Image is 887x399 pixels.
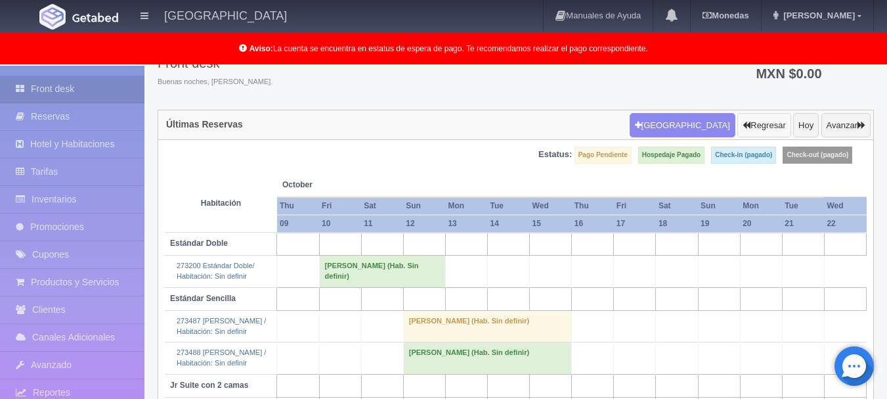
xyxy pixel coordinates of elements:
td: [PERSON_NAME] (Hab. Sin definir) [319,256,445,287]
img: Getabed [72,12,118,22]
b: Estándar Sencilla [170,294,236,303]
th: Sun [403,197,445,215]
a: 273488 [PERSON_NAME] /Habitación: Sin definir [177,348,266,367]
span: [PERSON_NAME] [780,11,855,20]
th: 17 [614,215,656,233]
span: Buenas noches, [PERSON_NAME]. [158,77,272,87]
th: 11 [361,215,403,233]
th: Fri [614,197,656,215]
th: 10 [319,215,361,233]
th: Tue [782,197,824,215]
th: Sat [361,197,403,215]
th: Sun [698,197,740,215]
th: Sat [656,197,698,215]
button: Hoy [793,113,819,138]
label: Pago Pendiente [574,147,632,164]
b: Jr Suite con 2 camas [170,381,248,390]
button: Avanzar [821,113,871,138]
span: October [282,179,356,191]
label: Estatus: [538,149,572,161]
td: [PERSON_NAME] (Hab. Sin definir) [403,310,571,342]
th: Tue [488,197,530,215]
b: Monedas [703,11,748,20]
b: Aviso: [249,44,273,53]
th: 09 [277,215,319,233]
b: Estándar Doble [170,239,228,248]
a: 273487 [PERSON_NAME] /Habitación: Sin definir [177,317,266,335]
th: 14 [488,215,530,233]
strong: Habitación [201,199,241,208]
th: Mon [445,197,487,215]
th: 13 [445,215,487,233]
img: Getabed [39,4,66,30]
th: 15 [530,215,572,233]
h4: [GEOGRAPHIC_DATA] [164,7,287,23]
th: Wed [824,197,866,215]
a: 273200 Estándar Doble/Habitación: Sin definir [177,262,255,280]
label: Check-in (pagado) [711,147,776,164]
label: Check-out (pagado) [783,147,852,164]
th: Fri [319,197,361,215]
th: Thu [572,197,614,215]
th: Thu [277,197,319,215]
h4: Últimas Reservas [166,120,243,129]
button: Regresar [737,113,790,138]
td: [PERSON_NAME] (Hab. Sin definir) [403,342,571,374]
th: 19 [698,215,740,233]
button: [GEOGRAPHIC_DATA] [630,113,735,138]
th: 20 [740,215,782,233]
th: Mon [740,197,782,215]
label: Hospedaje Pagado [638,147,704,164]
th: 21 [782,215,824,233]
th: 12 [403,215,445,233]
th: Wed [530,197,572,215]
th: 16 [572,215,614,233]
h3: MXN $0.00 [756,67,862,80]
th: 22 [824,215,866,233]
th: 18 [656,215,698,233]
